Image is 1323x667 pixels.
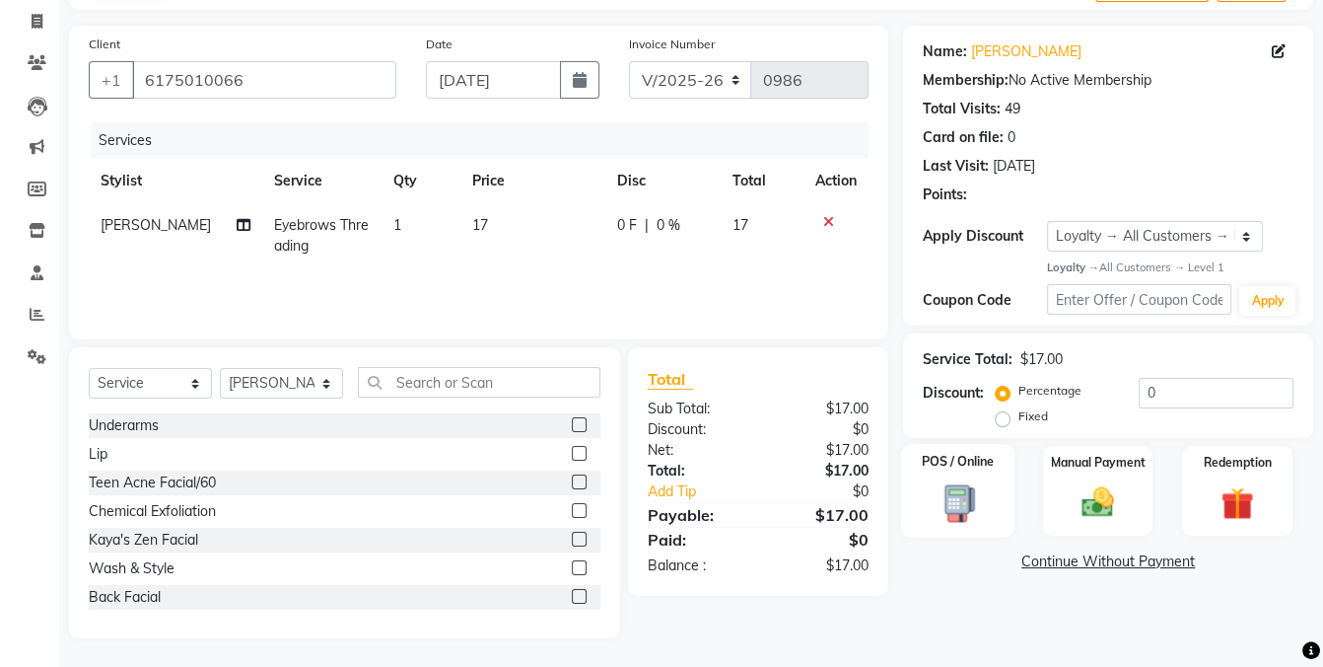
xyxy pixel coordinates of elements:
div: No Active Membership [923,70,1293,91]
div: Chemical Exfoliation [89,501,216,522]
span: 0 % [656,215,679,236]
a: [PERSON_NAME] [971,41,1081,62]
div: Payable: [633,503,758,527]
label: Client [89,36,120,53]
span: [PERSON_NAME] [101,216,211,234]
button: Apply [1239,286,1295,316]
div: Paid: [633,528,758,552]
div: Points: [923,185,967,205]
div: [DATE] [993,156,1035,177]
img: _gift.svg [1211,483,1264,524]
div: Last Visit: [923,156,989,177]
div: Service Total: [923,349,1012,370]
div: Services [91,122,883,159]
div: Sub Total: [633,399,758,419]
div: All Customers → Level 1 [1047,259,1293,276]
span: 17 [732,216,748,234]
div: $0 [779,482,883,502]
div: Discount: [633,419,758,440]
th: Disc [604,159,721,203]
div: Apply Discount [923,226,1046,247]
div: Teen Acne Facial/60 [89,473,216,493]
div: Lip [89,444,107,465]
label: POS / Online [922,453,995,472]
div: $0 [758,419,883,440]
label: Fixed [1018,408,1048,425]
div: $17.00 [758,399,883,419]
span: Eyebrows Threading [274,216,369,255]
div: Discount: [923,383,984,404]
div: Wash & Style [89,558,174,579]
span: 0 F [616,215,636,236]
div: Underarms [89,415,159,436]
th: Price [460,159,604,203]
label: Percentage [1018,382,1081,400]
label: Manual Payment [1050,454,1145,472]
div: Kaya's Zen Facial [89,530,198,551]
label: Redemption [1203,454,1271,472]
span: 17 [472,216,488,234]
div: $0 [758,528,883,552]
input: Search by Name/Mobile/Email/Code [132,61,396,99]
button: +1 [89,61,134,99]
div: 49 [1005,99,1020,119]
th: Service [262,159,382,203]
div: Membership: [923,70,1009,91]
a: Add Tip [633,482,779,502]
span: Total [648,369,693,390]
input: Enter Offer / Coupon Code [1047,284,1232,315]
th: Total [721,159,803,203]
span: | [644,215,648,236]
strong: Loyalty → [1047,260,1099,274]
a: Continue Without Payment [907,552,1309,572]
img: _pos-terminal.svg [931,483,986,524]
span: 1 [393,216,401,234]
div: Card on file: [923,127,1004,148]
img: _cash.svg [1072,483,1125,521]
div: $17.00 [758,503,883,527]
label: Date [426,36,453,53]
div: $17.00 [1020,349,1063,370]
th: Stylist [89,159,262,203]
div: Coupon Code [923,290,1046,311]
div: $17.00 [758,440,883,461]
div: Back Facial [89,587,161,608]
div: Net: [633,440,758,461]
th: Qty [382,159,460,203]
div: $17.00 [758,556,883,576]
div: Name: [923,41,967,62]
div: Total Visits: [923,99,1001,119]
div: 0 [1008,127,1015,148]
input: Search or Scan [358,367,600,398]
div: $17.00 [758,461,883,482]
th: Action [803,159,869,203]
label: Invoice Number [629,36,715,53]
div: Total: [633,461,758,482]
div: Balance : [633,556,758,576]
